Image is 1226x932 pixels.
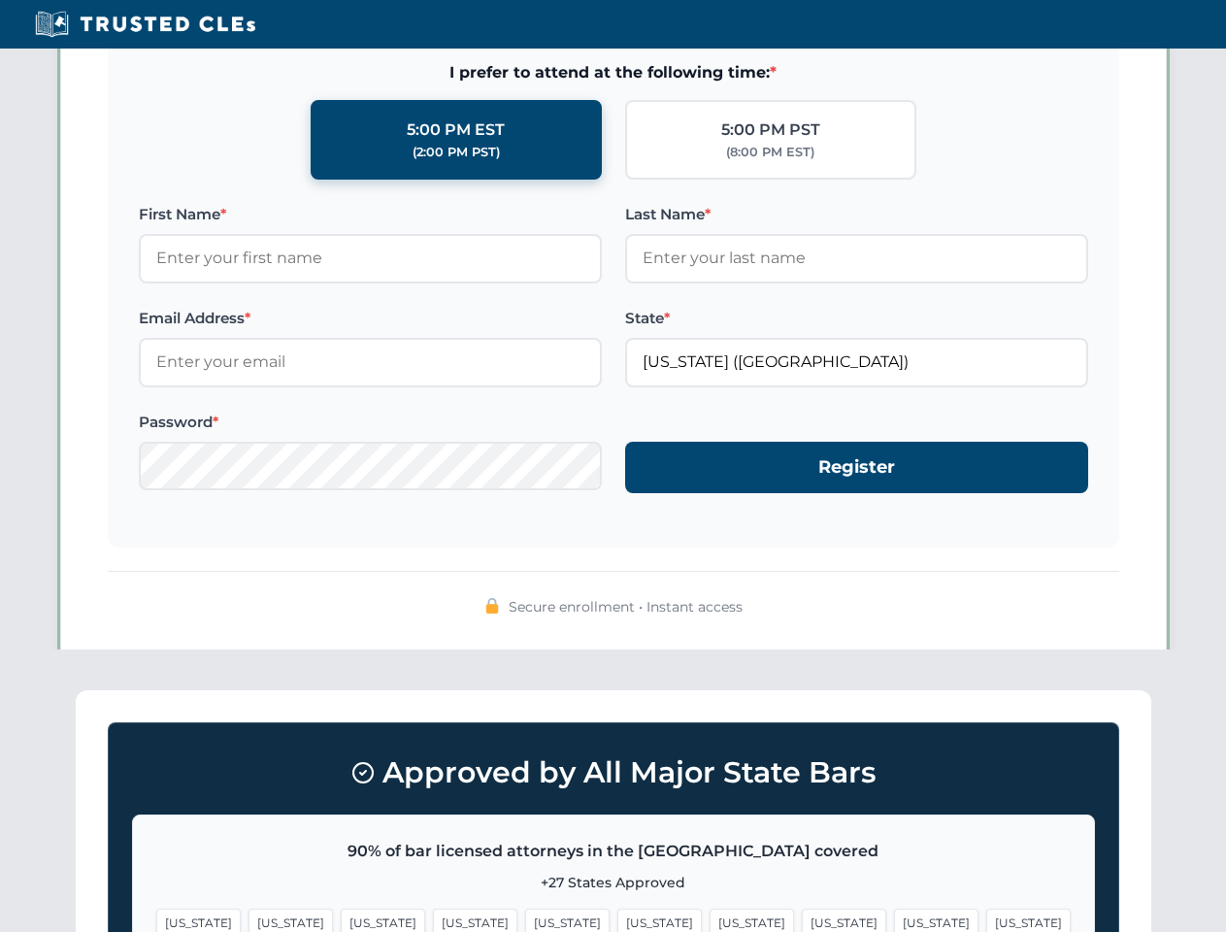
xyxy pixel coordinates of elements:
[156,839,1071,864] p: 90% of bar licensed attorneys in the [GEOGRAPHIC_DATA] covered
[29,10,261,39] img: Trusted CLEs
[407,117,505,143] div: 5:00 PM EST
[721,117,820,143] div: 5:00 PM PST
[484,598,500,614] img: 🔒
[132,747,1095,799] h3: Approved by All Major State Bars
[139,338,602,386] input: Enter your email
[139,411,602,434] label: Password
[726,143,814,162] div: (8:00 PM EST)
[625,234,1088,283] input: Enter your last name
[139,307,602,330] label: Email Address
[156,872,1071,893] p: +27 States Approved
[625,203,1088,226] label: Last Name
[625,338,1088,386] input: Florida (FL)
[413,143,500,162] div: (2:00 PM PST)
[139,234,602,283] input: Enter your first name
[625,307,1088,330] label: State
[509,596,743,617] span: Secure enrollment • Instant access
[625,442,1088,493] button: Register
[139,203,602,226] label: First Name
[139,60,1088,85] span: I prefer to attend at the following time:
